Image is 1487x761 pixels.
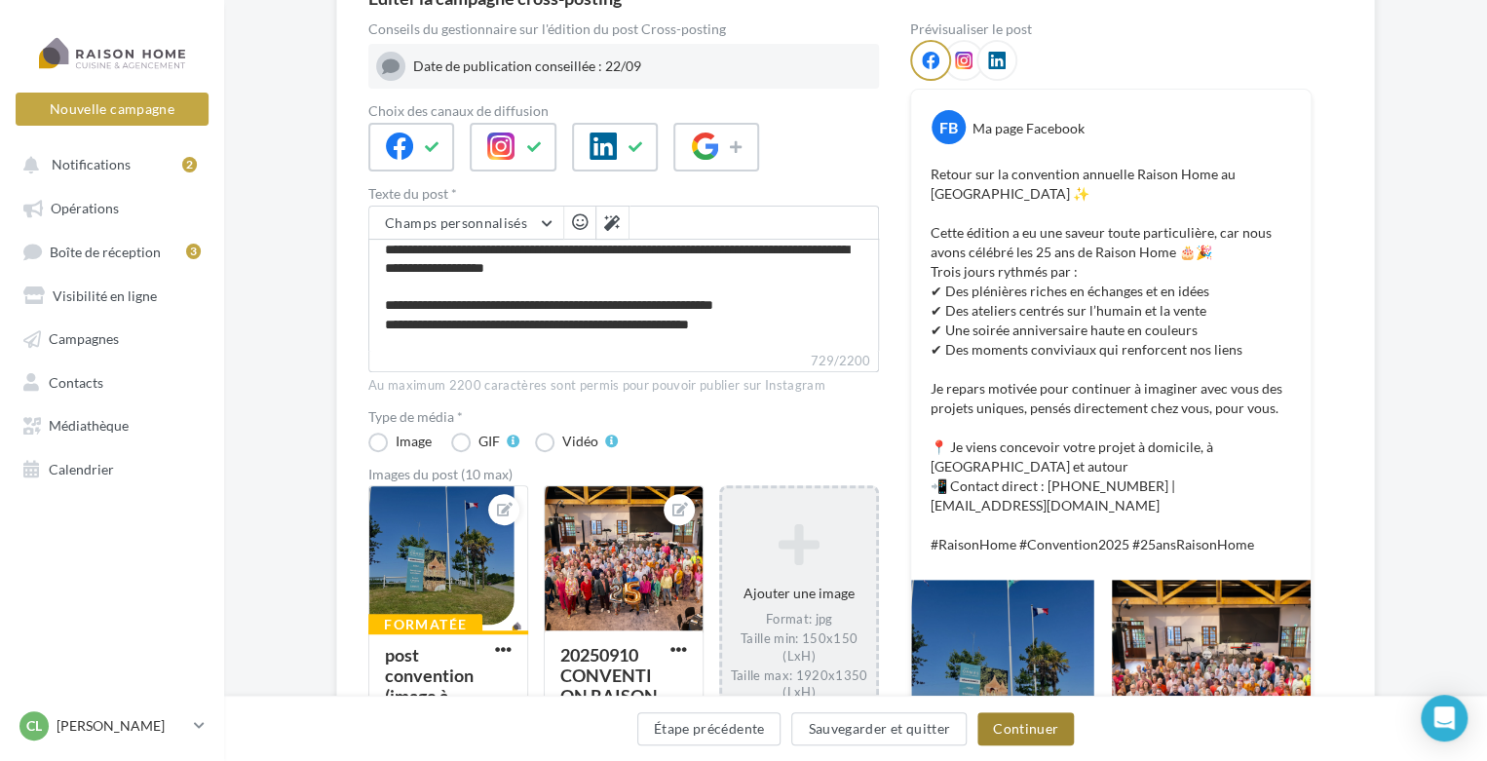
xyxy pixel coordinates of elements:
[182,157,197,172] div: 2
[368,410,879,424] label: Type de média *
[49,460,114,476] span: Calendrier
[369,207,563,240] button: Champs personnalisés
[49,417,129,434] span: Médiathèque
[12,450,212,485] a: Calendrier
[910,22,1312,36] div: Prévisualiser le post
[637,712,782,745] button: Étape précédente
[12,363,212,399] a: Contacts
[368,187,879,201] label: Texte du post *
[977,712,1074,745] button: Continuer
[50,243,161,259] span: Boîte de réception
[12,406,212,441] a: Médiathèque
[49,330,119,347] span: Campagnes
[368,614,482,635] div: Formatée
[12,233,212,269] a: Boîte de réception3
[1421,695,1468,742] div: Open Intercom Messenger
[12,277,212,312] a: Visibilité en ligne
[368,22,879,36] div: Conseils du gestionnaire sur l'édition du post Cross-posting
[368,104,879,118] label: Choix des canaux de diffusion
[16,93,209,126] button: Nouvelle campagne
[385,644,474,727] div: post convention (image à changer)
[49,373,103,390] span: Contacts
[368,468,879,481] div: Images du post (10 max)
[931,165,1291,554] p: Retour sur la convention annuelle Raison Home au [GEOGRAPHIC_DATA] ✨ Cette édition a eu une saveu...
[368,377,879,395] div: Au maximum 2200 caractères sont permis pour pouvoir publier sur Instagram
[51,200,119,216] span: Opérations
[478,435,500,448] div: GIF
[932,110,966,144] div: FB
[52,156,131,172] span: Notifications
[385,214,527,231] span: Champs personnalisés
[396,435,432,448] div: Image
[791,712,967,745] button: Sauvegarder et quitter
[26,716,42,736] span: Cl
[12,189,212,224] a: Opérations
[562,435,598,448] div: Vidéo
[12,320,212,355] a: Campagnes
[368,351,879,372] label: 729/2200
[12,146,205,181] button: Notifications 2
[57,716,186,736] p: [PERSON_NAME]
[413,57,871,76] div: Date de publication conseillée : 22/09
[560,644,662,727] div: 20250910 CONVENTION RAISON HOME web...
[16,707,209,744] a: Cl [PERSON_NAME]
[972,119,1085,138] div: Ma page Facebook
[53,286,157,303] span: Visibilité en ligne
[186,244,201,259] div: 3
